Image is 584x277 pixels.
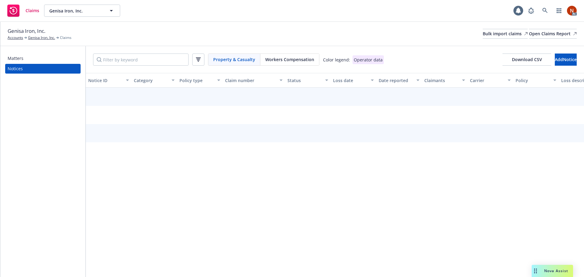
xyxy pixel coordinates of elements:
[49,8,102,14] span: Genisa Iron, Inc.
[8,64,23,74] div: Notices
[213,56,255,63] span: Property & Casualty
[28,35,55,40] a: Genisa Iron, Inc.
[483,29,528,38] div: Bulk import claims
[525,5,537,17] a: Report a Bug
[26,8,39,13] span: Claims
[331,73,376,88] button: Loss date
[8,54,23,63] div: Matters
[544,268,568,273] span: Nova Assist
[223,73,285,88] button: Claim number
[483,29,528,39] a: Bulk import claims
[424,77,458,84] div: Claimants
[8,35,23,40] a: Accounts
[86,73,131,88] button: Notice ID
[555,54,577,66] button: AddNotice
[539,5,551,17] a: Search
[323,57,350,63] div: Color legend:
[285,73,331,88] button: Status
[532,265,573,277] button: Nova Assist
[5,54,81,63] a: Matters
[512,57,542,62] span: Download CSV
[567,6,577,16] img: photo
[8,27,45,35] span: Genisa Iron, Inc.
[379,77,413,84] div: Date reported
[287,77,322,84] div: Status
[529,29,577,38] div: Open Claims Report
[532,265,539,277] div: Drag to move
[333,77,367,84] div: Loss date
[376,73,422,88] button: Date reported
[177,73,223,88] button: Policy type
[44,5,120,17] button: Genisa Iron, Inc.
[88,77,122,84] div: Notice ID
[134,77,168,84] div: Category
[265,56,314,63] span: Workers Compensation
[5,64,81,74] a: Notices
[179,77,214,84] div: Policy type
[422,73,468,88] button: Claimants
[468,73,513,88] button: Carrier
[353,55,384,64] div: Operator data
[516,77,550,84] div: Policy
[131,73,177,88] button: Category
[502,54,551,66] button: Download CSV
[555,57,577,62] span: Add Notice
[93,54,189,66] input: Filter by keyword
[470,77,504,84] div: Carrier
[529,29,577,39] a: Open Claims Report
[60,35,71,40] span: Claims
[225,77,276,84] div: Claim number
[513,73,559,88] button: Policy
[553,5,565,17] a: Switch app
